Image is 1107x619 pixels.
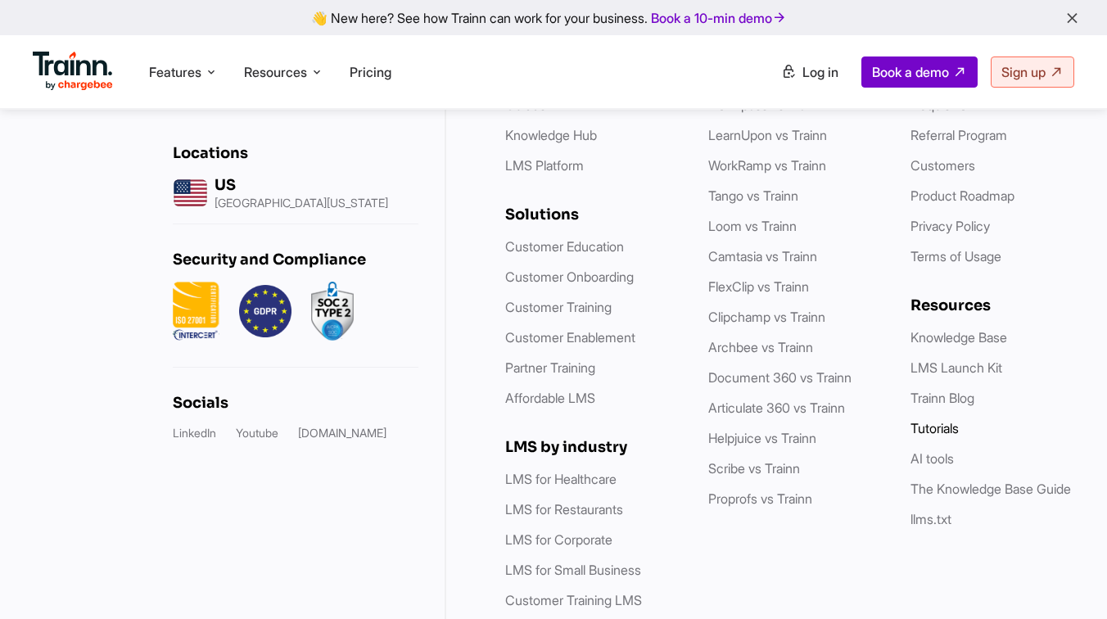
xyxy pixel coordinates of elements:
a: Acquisition [910,97,974,113]
a: Customers [910,157,975,174]
img: ISO [173,282,219,341]
div: LMS by industry [505,438,675,456]
a: Guides [505,97,546,113]
a: llms.txt [910,511,951,527]
div: Locations [173,144,418,162]
p: [GEOGRAPHIC_DATA][US_STATE] [215,197,388,209]
a: Sign up [991,56,1074,88]
span: Features [149,63,201,81]
img: us headquarters [173,175,208,210]
a: Terms of Usage [910,248,1001,264]
div: Socials [173,394,418,412]
div: 👋 New here? See how Trainn can work for your business. [10,10,1097,25]
a: [DOMAIN_NAME] [298,425,386,441]
a: Partner Training [505,359,595,376]
a: Northpass vs Trainn [708,97,823,113]
div: Security and Compliance [173,251,418,269]
a: LMS for Small Business [505,562,641,578]
a: LearnUpon vs Trainn [708,127,827,143]
a: Tutorials [910,420,959,436]
a: Trainn Blog [910,390,974,406]
img: GDPR.png [239,282,291,341]
a: Book a 10-min demo [648,7,790,29]
a: FlexClip vs Trainn [708,278,809,295]
a: Proprofs vs Trainn [708,490,812,507]
a: Affordable LMS [505,390,595,406]
a: Log in [771,57,848,87]
a: Customer Training [505,299,612,315]
a: LMS Platform [505,157,584,174]
a: Scribe vs Trainn [708,460,800,477]
a: Pricing [350,64,391,80]
a: LinkedIn [173,425,216,441]
div: US [215,176,388,194]
a: Customer Education [505,238,624,255]
a: LMS for Healthcare [505,471,617,487]
a: Customer Enablement [505,329,635,346]
a: Document 360 vs Trainn [708,369,852,386]
a: Loom vs Trainn [708,218,797,234]
div: Solutions [505,206,675,224]
a: WorkRamp vs Trainn [708,157,826,174]
iframe: Chat Widget [1025,540,1107,619]
a: AI tools [910,450,954,467]
a: Helpjuice vs Trainn [708,430,816,446]
span: Sign up [1001,64,1046,80]
div: Resources [910,296,1081,314]
a: Youtube [236,425,278,441]
a: Clipchamp vs Trainn [708,309,825,325]
a: Customer Training LMS [505,592,642,608]
a: The Knowledge Base Guide [910,481,1071,497]
a: Tango vs Trainn [708,188,798,204]
a: Articulate 360 vs Trainn [708,400,845,416]
a: Knowledge Hub [505,127,597,143]
a: Product Roadmap [910,188,1014,204]
a: Camtasia vs Trainn [708,248,817,264]
a: LMS for Restaurants [505,501,623,517]
a: Privacy Policy [910,218,990,234]
a: Book a demo [861,56,978,88]
a: LMS Launch Kit [910,359,1002,376]
span: Log in [802,64,838,80]
a: Customer Onboarding [505,269,634,285]
span: Resources [244,63,307,81]
a: Archbee vs Trainn [708,339,813,355]
a: Referral Program [910,127,1007,143]
a: LMS for Corporate [505,531,612,548]
img: soc2 [311,282,354,341]
span: Book a demo [872,64,949,80]
img: Trainn Logo [33,52,113,91]
a: Knowledge Base [910,329,1007,346]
